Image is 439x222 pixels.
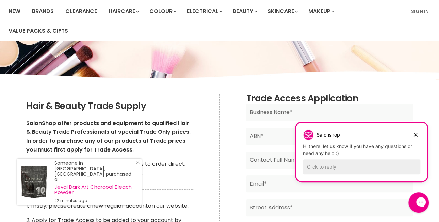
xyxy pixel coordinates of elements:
div: Someone in [GEOGRAPHIC_DATA], [GEOGRAPHIC_DATA] purchased a [54,160,135,203]
a: Haircare [103,4,143,18]
a: Sign In [407,4,433,18]
h2: Hair & Beauty Trade Supply [26,101,193,111]
iframe: Gorgias live chat campaigns [291,122,432,191]
iframe: Gorgias live chat messenger [405,190,432,215]
small: 22 minutes ago [54,198,135,203]
a: Value Packs & Gifts [3,24,73,38]
a: Clearance [60,4,102,18]
a: Electrical [182,4,226,18]
a: Visit product page [17,159,51,205]
a: Skincare [262,4,302,18]
a: New [3,4,26,18]
a: Colour [144,4,180,18]
a: Create a new regular account [67,202,148,210]
a: Close Notification [133,160,140,167]
a: Brands [27,4,59,18]
ul: Main menu [3,1,407,41]
a: Beauty [228,4,261,18]
a: Jeval Dark Art Charcoal Bleach Powder [54,184,135,195]
p: SalonShop offer products and equipment to qualified Hair & Beauty Trade Professionals at special ... [26,119,193,154]
a: Makeup [303,4,338,18]
h2: Trade Access Application [246,94,412,104]
p: 1. Firstly, please on our website. [26,202,193,210]
svg: Close Icon [136,160,140,164]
